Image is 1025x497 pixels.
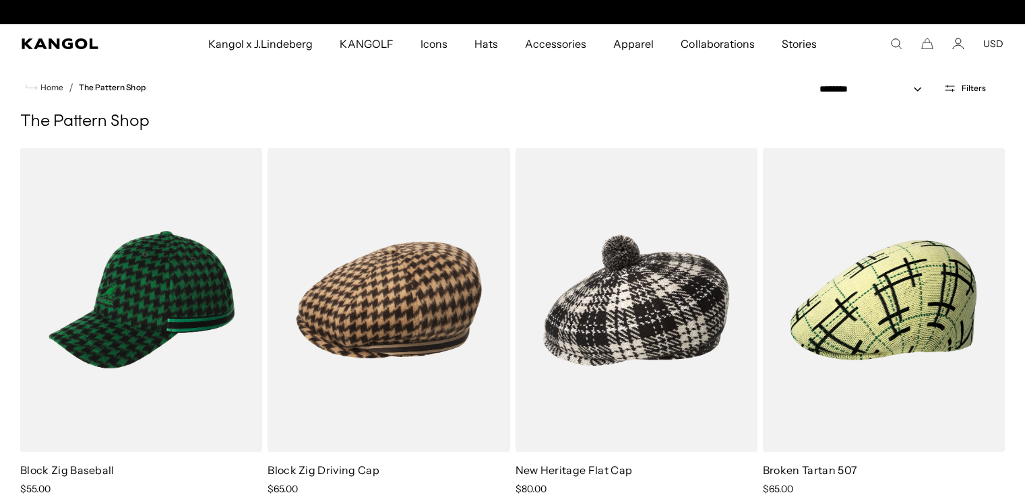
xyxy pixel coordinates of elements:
[26,81,63,94] a: Home
[421,24,447,63] span: Icons
[195,24,327,63] a: Kangol x J.Lindeberg
[79,83,145,92] a: The Pattern Shop
[326,24,406,63] a: KANGOLF
[613,24,654,63] span: Apparel
[763,483,793,495] span: $65.00
[268,463,379,477] a: Block Zig Driving Cap
[20,112,1005,132] h1: The Pattern Shop
[474,24,498,63] span: Hats
[63,79,73,96] li: /
[511,24,600,63] a: Accessories
[763,148,1005,452] img: Broken Tartan 507
[952,38,964,50] a: Account
[516,463,633,477] a: New Heritage Flat Cap
[374,7,652,18] div: Announcement
[20,148,262,452] img: Block Zig Baseball
[516,148,757,452] img: New Heritage Flat Cap
[962,84,986,93] span: Filters
[461,24,511,63] a: Hats
[814,82,935,96] select: Sort by: Featured
[22,38,137,49] a: Kangol
[374,7,652,18] slideshow-component: Announcement bar
[516,483,547,495] span: $80.00
[20,463,115,477] a: Block Zig Baseball
[983,38,1003,50] button: USD
[763,463,857,477] a: Broken Tartan 507
[374,7,652,18] div: 1 of 2
[38,83,63,92] span: Home
[268,483,298,495] span: $65.00
[935,82,994,94] button: Open filters
[768,24,830,63] a: Stories
[407,24,461,63] a: Icons
[681,24,754,63] span: Collaborations
[340,24,393,63] span: KANGOLF
[921,38,933,50] button: Cart
[525,24,586,63] span: Accessories
[268,148,509,452] img: Block Zig Driving Cap
[20,483,51,495] span: $55.00
[890,38,902,50] summary: Search here
[208,24,313,63] span: Kangol x J.Lindeberg
[600,24,667,63] a: Apparel
[667,24,768,63] a: Collaborations
[782,24,817,63] span: Stories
